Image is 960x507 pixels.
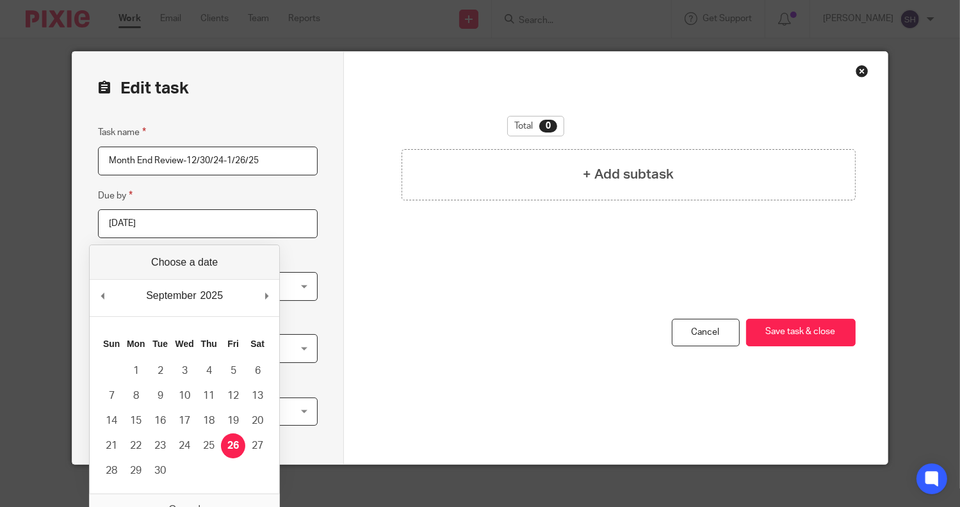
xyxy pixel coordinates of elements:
[245,433,270,458] button: 27
[99,383,124,408] button: 7
[746,319,856,346] button: Save task & close
[221,358,245,383] button: 5
[98,77,318,99] h2: Edit task
[99,408,124,433] button: 14
[221,408,245,433] button: 19
[539,120,557,133] div: 0
[124,358,148,383] button: 1
[260,286,273,305] button: Next Month
[221,383,245,408] button: 12
[856,65,868,77] div: Close this dialog window
[148,458,172,483] button: 30
[227,339,239,349] abbr: Friday
[124,458,148,483] button: 29
[250,339,264,349] abbr: Saturday
[99,433,124,458] button: 21
[99,458,124,483] button: 28
[127,339,145,349] abbr: Monday
[200,339,216,349] abbr: Thursday
[103,339,120,349] abbr: Sunday
[124,408,148,433] button: 15
[197,383,221,408] button: 11
[124,383,148,408] button: 8
[199,286,225,305] div: 2025
[148,433,172,458] button: 23
[124,433,148,458] button: 22
[172,383,197,408] button: 10
[148,408,172,433] button: 16
[144,286,198,305] div: September
[152,339,168,349] abbr: Tuesday
[98,188,133,203] label: Due by
[98,209,318,238] input: Use the arrow keys to pick a date
[672,319,740,346] a: Cancel
[197,358,221,383] button: 4
[197,408,221,433] button: 18
[245,358,270,383] button: 6
[197,433,221,458] button: 25
[172,408,197,433] button: 17
[245,408,270,433] button: 20
[148,358,172,383] button: 2
[148,383,172,408] button: 9
[245,383,270,408] button: 13
[507,116,564,136] div: Total
[96,286,109,305] button: Previous Month
[221,433,245,458] button: 26
[583,165,674,184] h4: + Add subtask
[172,358,197,383] button: 3
[98,125,146,140] label: Task name
[172,433,197,458] button: 24
[175,339,194,349] abbr: Wednesday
